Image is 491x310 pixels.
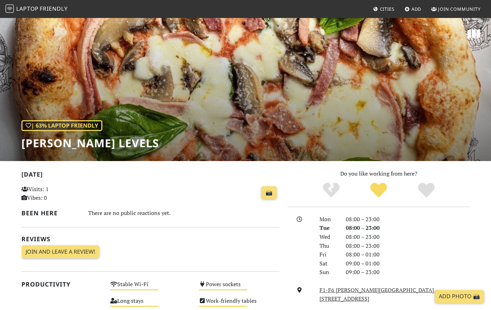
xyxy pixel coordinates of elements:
[319,286,436,303] a: F1-F6 [PERSON_NAME][GEOGRAPHIC_DATA], [STREET_ADDRESS]
[355,182,402,199] div: Yes
[21,209,80,217] h2: Been here
[21,185,102,203] p: Visits: 1 Vibes: 0
[315,268,342,277] div: Sun
[21,137,159,150] h1: [PERSON_NAME] Levels
[315,215,342,224] div: Mon
[402,182,450,199] div: Definitely!
[342,215,474,224] div: 08:00 – 23:00
[315,250,342,259] div: Fri
[307,182,355,199] div: No
[88,208,280,218] div: There are no public reactions yet.
[6,4,14,13] img: LaptopFriendly
[402,3,424,15] a: Add
[315,233,342,242] div: Wed
[21,245,99,259] a: Join and leave a review!
[342,242,474,251] div: 08:00 – 23:00
[370,3,397,15] a: Cities
[315,259,342,268] div: Sat
[106,279,195,296] div: Stable Wi-Fi
[195,279,284,296] div: Power sockets
[16,5,39,12] span: Laptop
[411,6,421,12] span: Add
[6,3,68,15] a: LaptopFriendly LaptopFriendly
[342,233,474,242] div: 08:00 – 23:00
[315,224,342,233] div: Tue
[40,5,67,12] span: Friendly
[21,120,102,131] div: | 63% Laptop Friendly
[21,171,279,181] h2: [DATE]
[21,281,102,288] h2: Productivity
[342,250,474,259] div: 08:00 – 01:00
[288,169,470,178] p: Do you like working from here?
[342,259,474,268] div: 09:00 – 01:00
[342,224,474,233] div: 08:00 – 23:00
[380,6,395,12] span: Cities
[21,235,279,243] h2: Reviews
[315,242,342,251] div: Thu
[438,6,481,12] span: Join Community
[342,268,474,277] div: 09:00 – 23:00
[261,186,277,199] a: 📸
[428,3,483,15] a: Join Community
[435,290,484,303] a: Add Photo 📸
